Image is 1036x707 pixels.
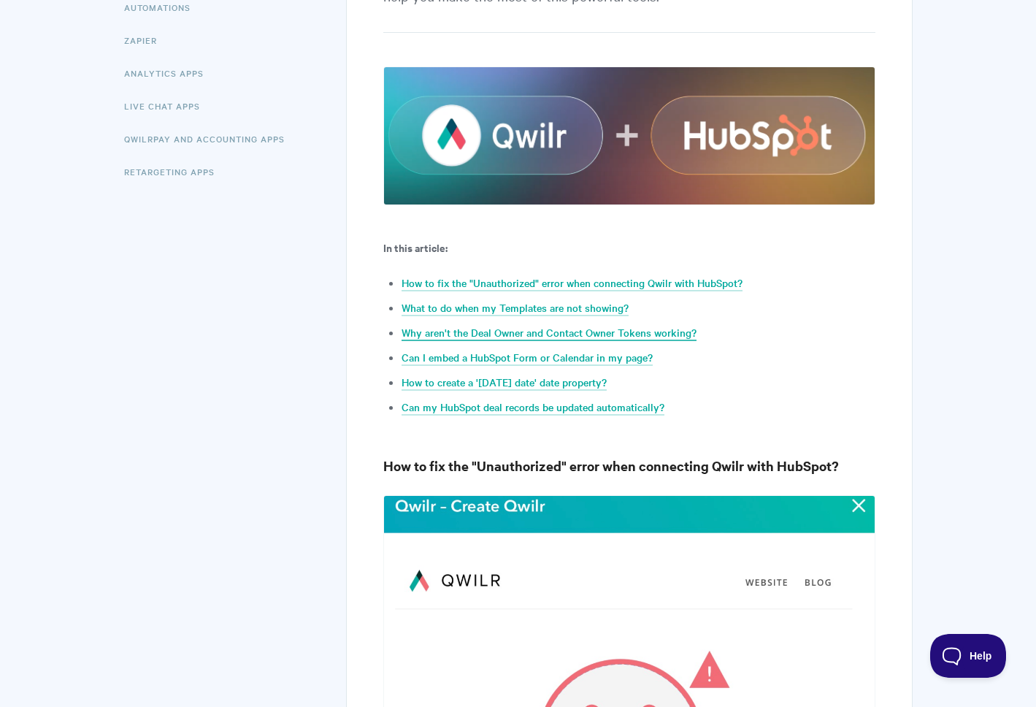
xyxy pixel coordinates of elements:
h3: How to fix the "Unauthorized" error when connecting Qwilr with HubSpot? [383,456,875,476]
a: How to create a '[DATE] date' date property? [402,375,607,391]
a: Zapier [124,26,168,55]
a: Can my HubSpot deal records be updated automatically? [402,400,664,416]
b: In this article: [383,240,448,255]
a: Why aren't the Deal Owner and Contact Owner Tokens working? [402,325,697,341]
a: Retargeting Apps [124,157,226,186]
a: Live Chat Apps [124,91,211,121]
a: QwilrPay and Accounting Apps [124,124,296,153]
a: What to do when my Templates are not showing? [402,300,629,316]
a: Analytics Apps [124,58,215,88]
iframe: Toggle Customer Support [930,634,1007,678]
a: Can I embed a HubSpot Form or Calendar in my page? [402,350,653,366]
a: How to fix the "Unauthorized" error when connecting Qwilr with HubSpot? [402,275,743,291]
img: file-Qg4zVhtoMw.png [383,66,875,205]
